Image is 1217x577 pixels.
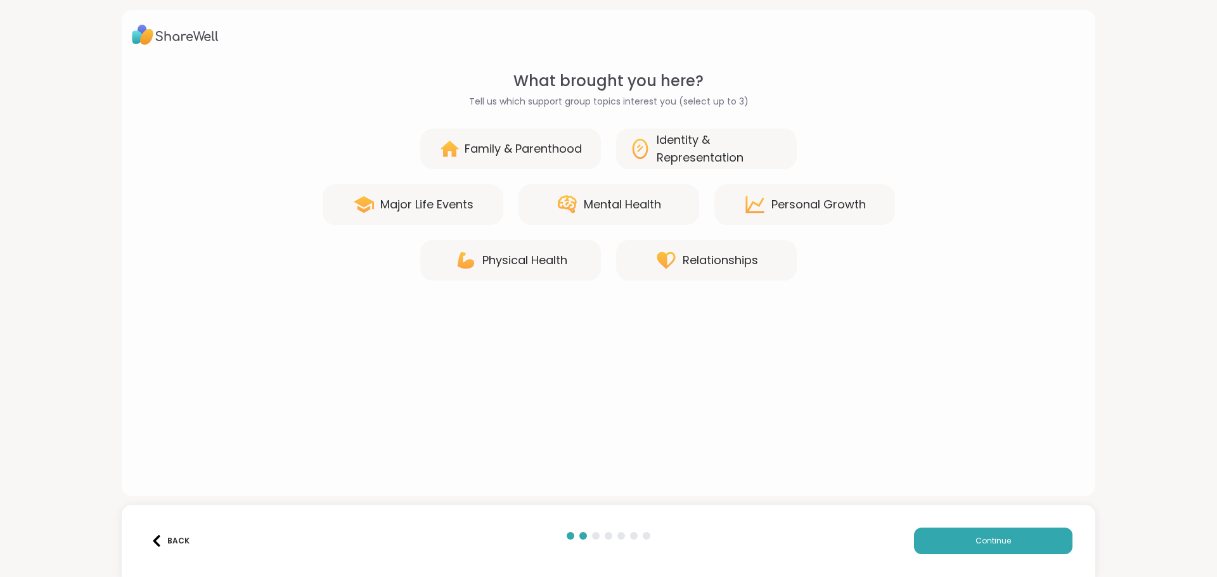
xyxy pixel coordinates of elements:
[914,528,1072,554] button: Continue
[513,70,704,92] span: What brought you here?
[145,528,195,554] button: Back
[657,131,784,167] div: Identity & Representation
[584,196,661,213] div: Mental Health
[469,95,749,108] span: Tell us which support group topics interest you (select up to 3)
[380,196,473,213] div: Major Life Events
[151,535,190,547] div: Back
[132,20,219,49] img: ShareWell Logo
[976,535,1011,547] span: Continue
[683,251,758,269] div: Relationships
[771,196,866,213] div: Personal Growth
[465,140,582,158] div: Family & Parenthood
[482,251,567,269] div: Physical Health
